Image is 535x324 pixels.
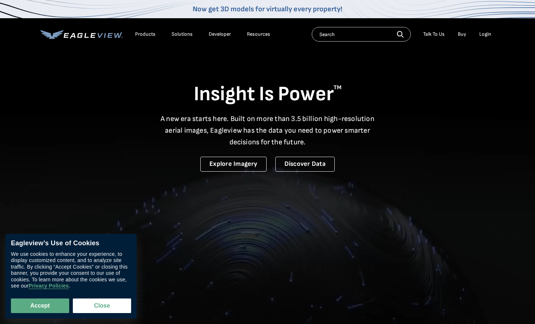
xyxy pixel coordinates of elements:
a: Explore Imagery [200,157,267,172]
a: Developer [209,31,231,38]
div: Resources [247,31,270,38]
sup: TM [334,84,342,91]
a: Discover Data [275,157,335,172]
button: Accept [11,298,69,313]
input: Search [312,27,411,42]
div: We use cookies to enhance your experience, to display customized content, and to analyze site tra... [11,251,131,289]
div: Solutions [172,31,193,38]
button: Close [73,298,131,313]
div: Eagleview’s Use of Cookies [11,239,131,247]
div: Talk To Us [423,31,445,38]
a: Privacy Policies [28,283,68,289]
a: Now get 3D models for virtually every property! [193,5,342,13]
a: Buy [458,31,466,38]
p: A new era starts here. Built on more than 3.5 billion high-resolution aerial images, Eagleview ha... [156,113,379,148]
h1: Insight Is Power [40,82,495,107]
div: Login [479,31,491,38]
div: Products [135,31,156,38]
